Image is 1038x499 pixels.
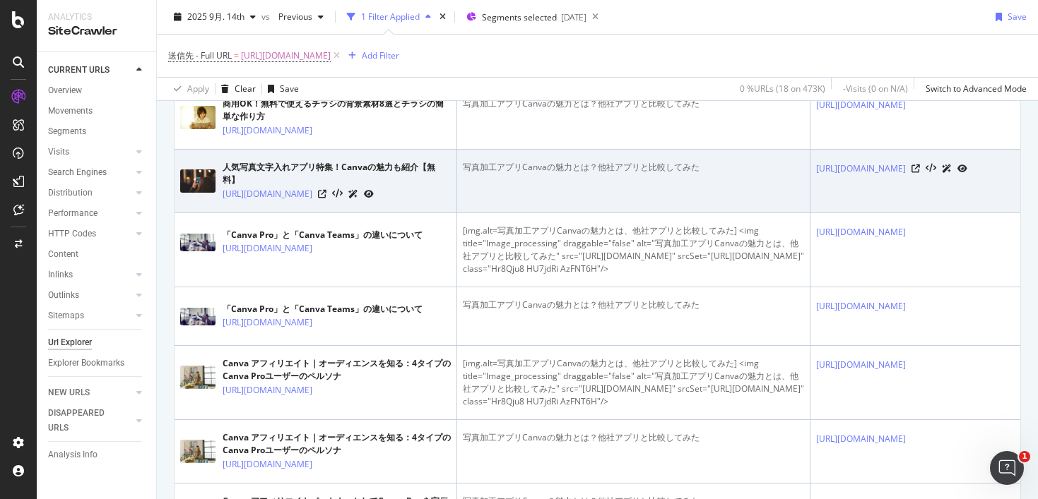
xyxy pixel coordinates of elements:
[216,78,256,100] button: Clear
[223,124,312,138] a: [URL][DOMAIN_NAME]
[273,6,329,28] button: Previous
[990,6,1027,28] button: Save
[48,11,145,23] div: Analytics
[463,224,804,275] div: [img.alt=写真加工アプリCanvaの魅力とは、他社アプリと比較してみた] <img title="Image_processing" draggable="false" alt="写真加...
[920,78,1027,100] button: Switch to Advanced Mode
[362,49,399,61] div: Add Filter
[816,299,906,313] a: [URL][DOMAIN_NAME]
[48,83,146,98] a: Overview
[180,169,216,193] img: main image
[48,124,86,139] div: Segments
[1008,11,1027,23] div: Save
[48,206,132,221] a: Performance
[48,385,90,400] div: NEW URLS
[48,447,146,462] a: Analysis Info
[341,6,437,28] button: 1 Filter Applied
[48,267,132,282] a: Inlinks
[223,187,312,201] a: [URL][DOMAIN_NAME]
[223,97,451,123] div: 商用OK！無料で使えるチラシの背景素材8選とチラシの簡単な作り方
[1019,451,1030,462] span: 1
[168,78,209,100] button: Apply
[223,315,312,330] a: [URL][DOMAIN_NAME]
[273,11,312,23] span: Previous
[463,161,804,174] div: 写真加工アプリCanvaの魅力とは？他社アプリと比較してみた
[48,227,132,241] a: HTTP Codes
[361,11,420,23] div: 1 Filter Applied
[48,83,82,98] div: Overview
[262,78,299,100] button: Save
[48,165,132,180] a: Search Engines
[234,49,239,61] span: =
[48,63,132,78] a: CURRENT URLS
[561,11,586,23] div: [DATE]
[241,46,331,66] span: [URL][DOMAIN_NAME]
[48,186,132,200] a: Distribution
[223,229,423,241] div: 「Canva Pro」と「Canva Teams」の違いについて
[912,164,920,173] a: Visit Online Page
[187,11,244,23] span: 2025 9月. 14th
[48,267,73,282] div: Inlinks
[48,165,107,180] div: Search Engines
[223,241,312,255] a: [URL][DOMAIN_NAME]
[223,431,451,457] div: Canva アフィリエイト｜オーディエンスを知る：4タイプのCanva Proユーザーのペルソナ
[168,6,261,28] button: 2025 9月. 14th
[48,406,119,435] div: DISAPPEARED URLS
[482,11,557,23] span: Segments selected
[343,47,399,64] button: Add Filter
[180,234,216,251] img: main image
[740,83,825,95] div: 0 % URLs ( 18 on 473K )
[48,104,93,119] div: Movements
[280,83,299,95] div: Save
[48,356,124,371] div: Explorer Bookmarks
[48,308,84,323] div: Sitemaps
[187,83,209,95] div: Apply
[461,6,586,28] button: Segments selected[DATE]
[223,457,312,471] a: [URL][DOMAIN_NAME]
[48,104,146,119] a: Movements
[942,161,952,176] a: AI Url Details
[48,247,78,262] div: Content
[261,11,273,23] span: vs
[463,431,804,444] div: 写真加工アプリCanvaの魅力とは？他社アプリと比較してみた
[926,83,1027,95] div: Switch to Advanced Mode
[437,10,449,24] div: times
[463,357,804,408] div: [img.alt=写真加工アプリCanvaの魅力とは、他社アプリと比較してみた] <img title="Image_processing" draggable="false" alt="写真加...
[816,98,906,112] a: [URL][DOMAIN_NAME]
[463,97,804,110] div: 写真加工アプリCanvaの魅力とは？他社アプリと比較してみた
[48,335,146,350] a: Url Explorer
[348,186,358,201] a: AI Url Details
[223,303,423,315] div: 「Canva Pro」と「Canva Teams」の違いについて
[48,206,98,221] div: Performance
[48,124,146,139] a: Segments
[48,145,132,160] a: Visits
[816,162,906,176] a: [URL][DOMAIN_NAME]
[223,357,451,383] div: Canva アフィリエイト｜オーディエンスを知る：4タイプのCanva Proユーザーのペルソナ
[48,145,69,160] div: Visits
[223,161,451,186] div: 人気写真文字入れアプリ特集！Canvaの魅力も紹介【無料】
[463,299,804,311] div: 写真加工アプリCanvaの魅力とは？他社アプリと比較してみた
[48,186,93,200] div: Distribution
[364,186,374,201] a: URL Inspection
[816,432,906,446] a: [URL][DOMAIN_NAME]
[180,366,216,389] img: main image
[48,247,146,262] a: Content
[816,225,906,239] a: [URL][DOMAIN_NAME]
[180,440,216,463] img: main image
[926,164,936,174] button: View HTML Source
[223,383,312,397] a: [URL][DOMAIN_NAME]
[957,161,967,176] a: URL Inspection
[48,335,92,350] div: Url Explorer
[318,190,326,198] a: Visit Online Page
[48,447,98,462] div: Analysis Info
[48,406,132,435] a: DISAPPEARED URLS
[990,451,1024,485] iframe: Intercom live chat
[168,49,232,61] span: 送信先 - Full URL
[48,288,79,303] div: Outlinks
[332,189,343,199] button: View HTML Source
[48,23,145,40] div: SiteCrawler
[843,83,908,95] div: - Visits ( 0 on N/A )
[816,358,906,372] a: [URL][DOMAIN_NAME]
[48,308,132,323] a: Sitemaps
[180,106,216,129] img: main image
[48,288,132,303] a: Outlinks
